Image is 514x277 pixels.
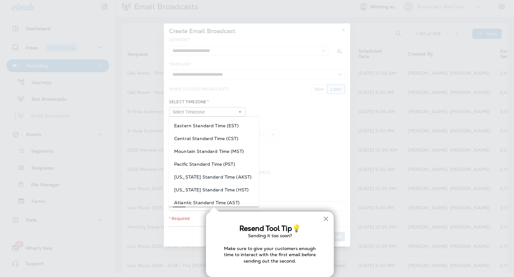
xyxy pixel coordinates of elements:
div: * Required [169,216,345,221]
span: Mountain Standard Time (MST) [174,149,254,154]
span: Atlantic Standard Time (AST) [174,200,254,205]
button: Close [323,214,329,224]
h3: Resend Tool Tip💡 [219,224,321,233]
span: Central Standard Time (CST) [174,136,254,141]
span: Eastern Standard Time (EST) [174,123,254,128]
label: Select Timezone [169,99,209,105]
span: [US_STATE] Standard Time (HST) [174,187,254,192]
p: Make sure to give your customers enough time to interact with the first email before sending out ... [219,246,321,264]
span: [US_STATE] Standard Time (AKST) [174,174,254,180]
span: Pacific Standard Time (PST) [174,162,254,167]
p: Sending it too soon? [219,233,321,239]
span: Select Timezone [173,109,207,115]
